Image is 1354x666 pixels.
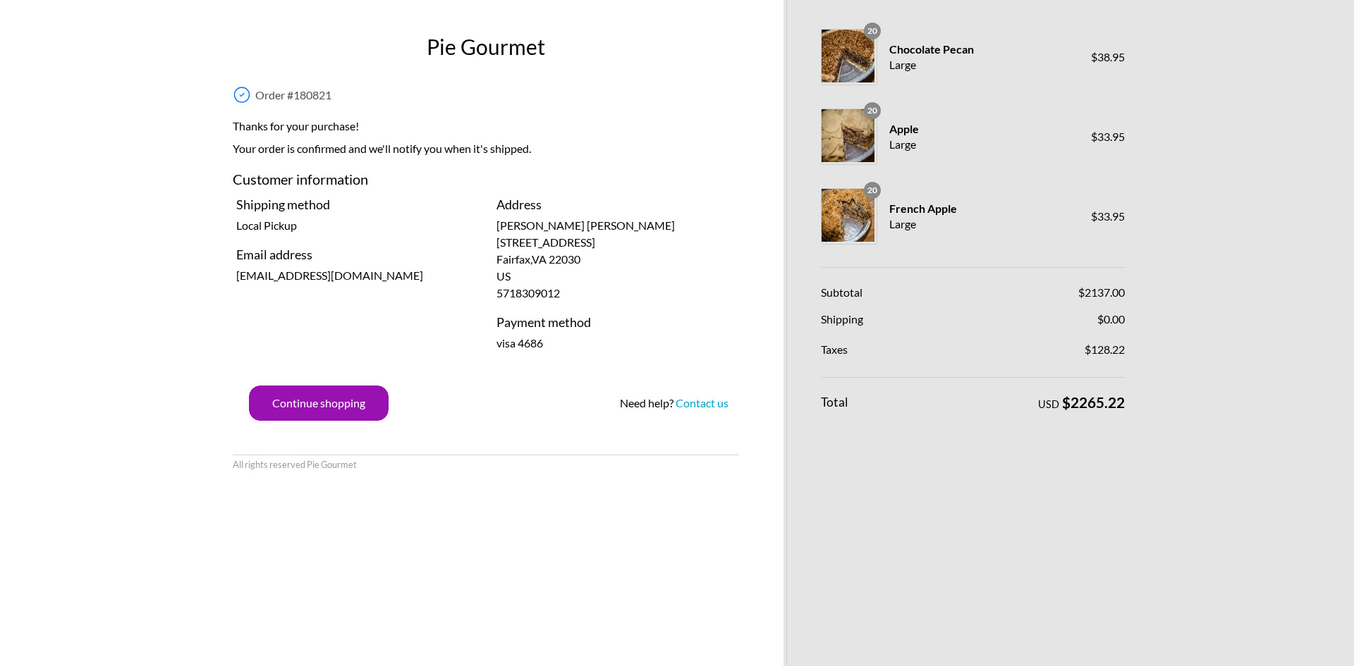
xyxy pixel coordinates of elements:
h2: Thanks for your purchase! [233,118,739,140]
p: visa 4686 [496,335,736,352]
img: French Apple [822,189,874,242]
span: [STREET_ADDRESS] [496,235,595,249]
span: [PERSON_NAME] [PERSON_NAME] [496,218,675,232]
img: Chocolate Pecan [822,30,874,82]
p: [EMAIL_ADDRESS][DOMAIN_NAME] [236,267,475,284]
h1: Pie Gourmet [229,31,743,63]
a: Contact us [676,396,728,409]
span: 5718309012 [496,286,560,300]
h4: Payment method [496,313,736,332]
h4: Email address [236,245,475,264]
button: Continue shopping [249,386,389,421]
span: Order # 180821 [255,88,331,101]
span: US [496,269,511,283]
span: Fairfax , VA [496,252,580,266]
div: Need help? [620,395,728,412]
h4: Shipping method [236,195,475,214]
p: Your order is confirmed and we'll notify you when it's shipped. [233,140,739,163]
span: 20 [864,182,881,199]
img: Apple [822,109,874,162]
h4: Address [496,195,736,214]
span: 20 [864,23,881,39]
h3: Customer information [233,168,739,195]
p: Local Pickup [236,217,475,234]
span: 20 [864,102,881,119]
span: 22030 [549,252,580,266]
li: All rights reserved Pie Gourmet [233,458,357,471]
